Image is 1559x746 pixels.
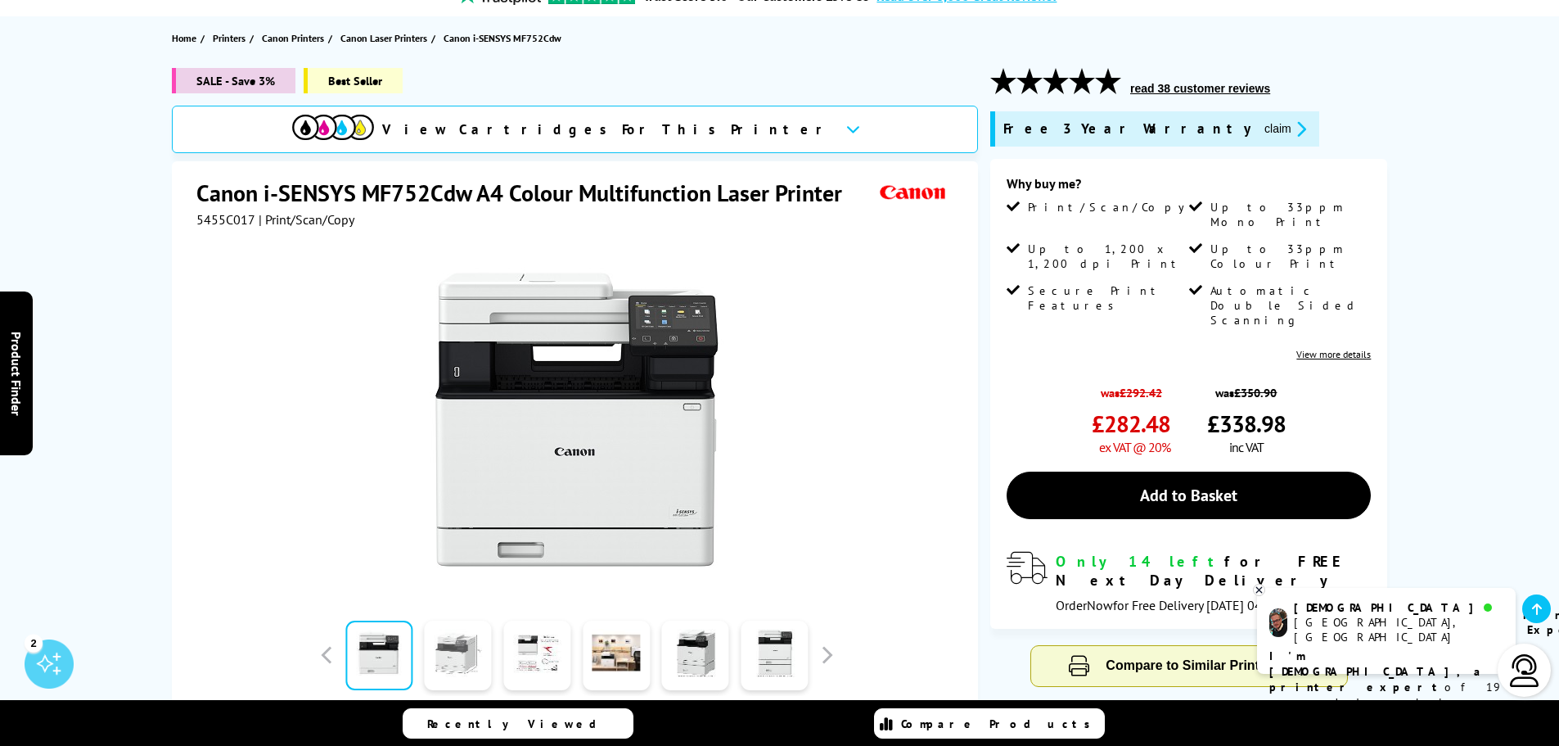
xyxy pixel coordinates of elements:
a: Canon Laser Printers [340,29,431,47]
span: View Cartridges For This Printer [382,120,832,138]
span: Compare Products [901,717,1099,731]
img: Canon [876,178,951,208]
a: Canon Printers [262,29,328,47]
span: inc VAT [1229,439,1264,455]
img: user-headset-light.svg [1508,654,1541,687]
button: promo-description [1259,120,1311,138]
span: Printers [213,29,246,47]
div: modal_delivery [1007,552,1371,613]
span: Canon i-SENSYS MF752Cdw [444,32,561,44]
div: [GEOGRAPHIC_DATA], [GEOGRAPHIC_DATA] [1294,615,1503,644]
span: Now [1087,597,1113,613]
span: Order for Free Delivery [DATE] 04 September! [1056,597,1336,613]
span: £282.48 [1092,409,1170,439]
h1: Canon i-SENSYS MF752Cdw A4 Colour Multifunction Laser Printer [196,178,858,208]
span: | Print/Scan/Copy [259,211,354,228]
span: Free 3 Year Warranty [1003,120,1251,138]
span: Only 14 left [1056,552,1224,571]
div: for FREE Next Day Delivery [1056,552,1371,590]
span: Product Finder [8,331,25,415]
div: [DEMOGRAPHIC_DATA] [1294,600,1503,615]
p: of 19 years! I can help you choose the right product [1269,649,1503,742]
b: I'm [DEMOGRAPHIC_DATA], a printer expert [1269,649,1485,694]
a: Compare Products [874,708,1105,739]
span: Up to 33ppm Colour Print [1210,242,1368,271]
span: SALE - Save 3% [172,68,295,93]
span: Canon Laser Printers [340,29,427,47]
a: Printers [213,29,250,47]
span: Secure Print Features [1028,283,1185,313]
a: Add to Basket [1007,472,1371,519]
img: cmyk-icon.svg [292,115,374,140]
img: chris-livechat.png [1269,608,1287,637]
span: Up to 33ppm Mono Print [1210,200,1368,229]
a: View more details [1296,348,1371,360]
span: Canon Printers [262,29,324,47]
span: ex VAT @ 20% [1099,439,1170,455]
span: £338.98 [1207,409,1286,439]
span: Home [172,29,196,47]
a: Home [172,29,201,47]
span: was [1092,377,1170,400]
span: Print/Scan/Copy [1028,200,1196,215]
button: Compare to Similar Printers [1031,646,1347,686]
div: 2 [25,634,43,652]
span: Up to 1,200 x 1,200 dpi Print [1028,242,1185,271]
span: was [1207,377,1286,400]
strike: £292.42 [1120,385,1162,400]
span: Compare to Similar Printers [1106,658,1279,672]
img: Canon i-SENSYS MF752Cdw [417,260,737,581]
span: 5455C017 [196,211,255,228]
a: Recently Viewed [403,708,633,739]
span: Best Seller [304,68,403,93]
span: Automatic Double Sided Scanning [1210,283,1368,328]
strike: £350.90 [1234,385,1277,400]
span: Recently Viewed [427,717,613,731]
div: Why buy me? [1007,175,1371,200]
button: read 38 customer reviews [1125,81,1275,96]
